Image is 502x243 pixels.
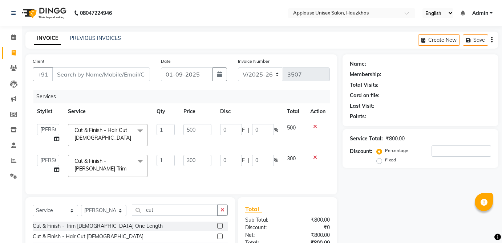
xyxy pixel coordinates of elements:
div: Discount: [240,224,288,231]
input: Search or Scan [132,205,218,216]
a: INVOICE [34,32,61,45]
th: Service [64,103,152,120]
th: Action [306,103,330,120]
div: Total Visits: [350,81,378,89]
span: Admin [472,9,488,17]
th: Qty [152,103,179,120]
div: ₹0 [287,224,335,231]
div: ₹800.00 [386,135,405,143]
th: Stylist [33,103,64,120]
label: Date [161,58,171,65]
b: 08047224946 [80,3,112,23]
img: logo [19,3,68,23]
input: Search by Name/Mobile/Email/Code [52,67,150,81]
div: Points: [350,113,366,120]
span: | [248,157,249,164]
button: +91 [33,67,53,81]
div: Sub Total: [240,216,288,224]
div: ₹800.00 [287,216,335,224]
div: Card on file: [350,92,380,99]
a: x [126,165,130,172]
div: Discount: [350,148,372,155]
div: Service Total: [350,135,383,143]
th: Price [179,103,216,120]
label: Percentage [385,147,408,154]
div: Services [33,90,335,103]
label: Client [33,58,44,65]
div: Last Visit: [350,102,374,110]
button: Save [463,34,488,46]
div: Cut & Finish - Hair Cut [DEMOGRAPHIC_DATA] [33,233,143,240]
div: Net: [240,231,288,239]
span: Cut & Finish - Hair Cut [DEMOGRAPHIC_DATA] [74,127,131,141]
a: PREVIOUS INVOICES [70,35,121,41]
th: Disc [216,103,283,120]
button: Create New [418,34,460,46]
span: % [274,126,278,134]
label: Fixed [385,157,396,163]
a: x [131,135,134,141]
div: ₹800.00 [287,231,335,239]
div: Name: [350,60,366,68]
span: F [242,126,245,134]
span: 500 [287,124,296,131]
span: 300 [287,155,296,162]
th: Total [283,103,306,120]
span: % [274,157,278,164]
div: Cut & Finish - Trim [DEMOGRAPHIC_DATA] One Length [33,222,163,230]
label: Invoice Number [238,58,270,65]
iframe: chat widget [471,214,495,236]
div: Membership: [350,71,381,78]
span: Total [245,205,262,213]
span: | [248,126,249,134]
span: F [242,157,245,164]
span: Cut & Finish - [PERSON_NAME] Trim [74,158,126,172]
